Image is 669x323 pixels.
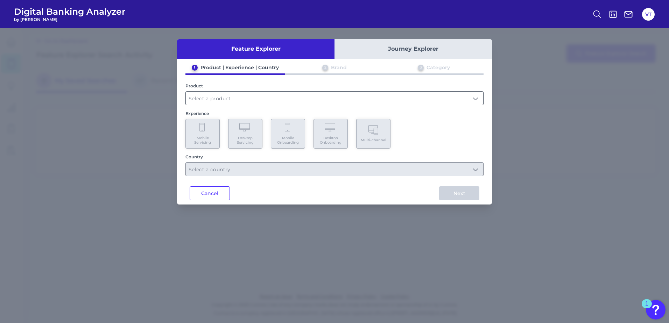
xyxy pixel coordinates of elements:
[331,64,347,71] div: Brand
[228,119,262,149] button: Desktop Servicing
[642,8,655,21] button: VT
[192,65,198,71] div: 1
[271,119,305,149] button: Mobile Onboarding
[189,136,216,145] span: Mobile Servicing
[14,6,126,17] span: Digital Banking Analyzer
[186,163,483,176] input: Select a country
[439,186,479,200] button: Next
[177,39,334,59] button: Feature Explorer
[275,136,301,145] span: Mobile Onboarding
[314,119,348,149] button: Desktop Onboarding
[361,138,386,142] span: Multi-channel
[185,154,484,159] div: Country
[356,119,390,149] button: Multi-channel
[322,65,328,71] div: 2
[334,39,492,59] button: Journey Explorer
[185,83,484,88] div: Product
[232,136,259,145] span: Desktop Servicing
[185,111,484,116] div: Experience
[418,65,424,71] div: 3
[14,17,126,22] span: by [PERSON_NAME]
[190,186,230,200] button: Cancel
[645,304,648,313] div: 1
[317,136,344,145] span: Desktop Onboarding
[185,119,220,149] button: Mobile Servicing
[427,64,450,71] div: Category
[646,300,666,320] button: Open Resource Center, 1 new notification
[186,92,483,105] input: Select a product
[200,64,279,71] div: Product | Experience | Country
